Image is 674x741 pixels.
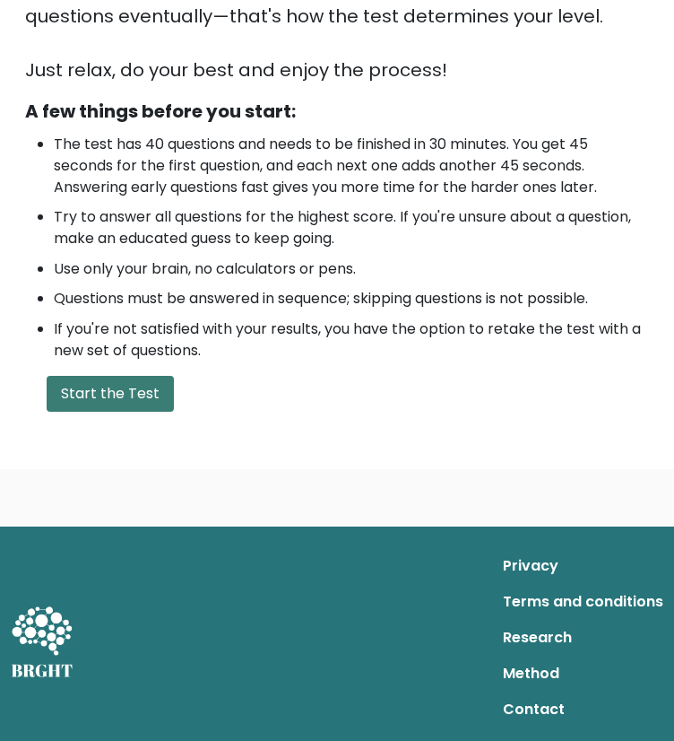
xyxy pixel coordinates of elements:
a: Contact [503,692,663,728]
li: Try to answer all questions for the highest score. If you're unsure about a question, make an edu... [54,206,649,249]
li: Use only your brain, no calculators or pens. [54,258,649,280]
button: Start the Test [47,376,174,412]
a: Research [503,620,663,656]
li: If you're not satisfied with your results, you have the option to retake the test with a new set ... [54,318,649,362]
li: The test has 40 questions and needs to be finished in 30 minutes. You get 45 seconds for the firs... [54,134,649,198]
a: Terms and conditions [503,584,663,620]
a: Privacy [503,548,663,584]
div: A few things before you start: [25,98,649,125]
li: Questions must be answered in sequence; skipping questions is not possible. [54,288,649,309]
a: Method [503,656,663,692]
